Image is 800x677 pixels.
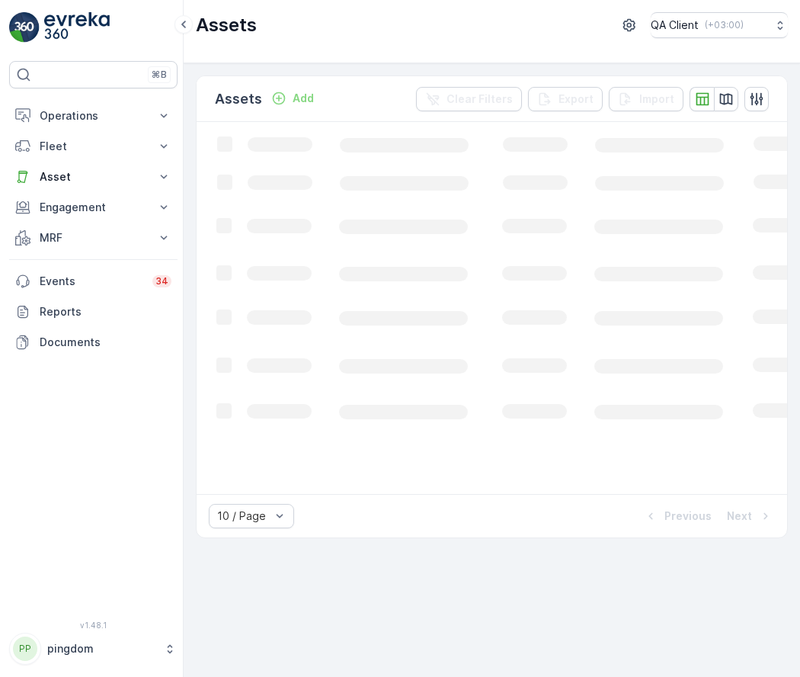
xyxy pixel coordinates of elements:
[705,19,744,31] p: ( +03:00 )
[9,327,178,358] a: Documents
[9,101,178,131] button: Operations
[651,12,788,38] button: QA Client(+03:00)
[9,223,178,253] button: MRF
[9,266,178,297] a: Events34
[446,91,513,107] p: Clear Filters
[416,87,522,111] button: Clear Filters
[642,507,713,525] button: Previous
[44,12,110,43] img: logo_light-DOdMpM7g.png
[40,230,147,245] p: MRF
[558,91,594,107] p: Export
[9,162,178,192] button: Asset
[40,139,147,154] p: Fleet
[47,641,156,656] p: pingdom
[664,509,712,524] p: Previous
[40,335,171,350] p: Documents
[9,633,178,665] button: PPpingdom
[155,275,168,287] p: 34
[40,274,143,289] p: Events
[9,297,178,327] a: Reports
[215,88,262,110] p: Assets
[13,637,37,661] div: PP
[609,87,683,111] button: Import
[727,509,752,524] p: Next
[40,304,171,319] p: Reports
[40,108,147,124] p: Operations
[152,69,167,81] p: ⌘B
[9,192,178,223] button: Engagement
[40,169,147,184] p: Asset
[528,87,603,111] button: Export
[639,91,674,107] p: Import
[725,507,775,525] button: Next
[196,13,257,37] p: Assets
[40,200,147,215] p: Engagement
[9,12,40,43] img: logo
[9,131,178,162] button: Fleet
[293,91,314,106] p: Add
[651,18,699,33] p: QA Client
[9,621,178,630] span: v 1.48.1
[265,89,320,107] button: Add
